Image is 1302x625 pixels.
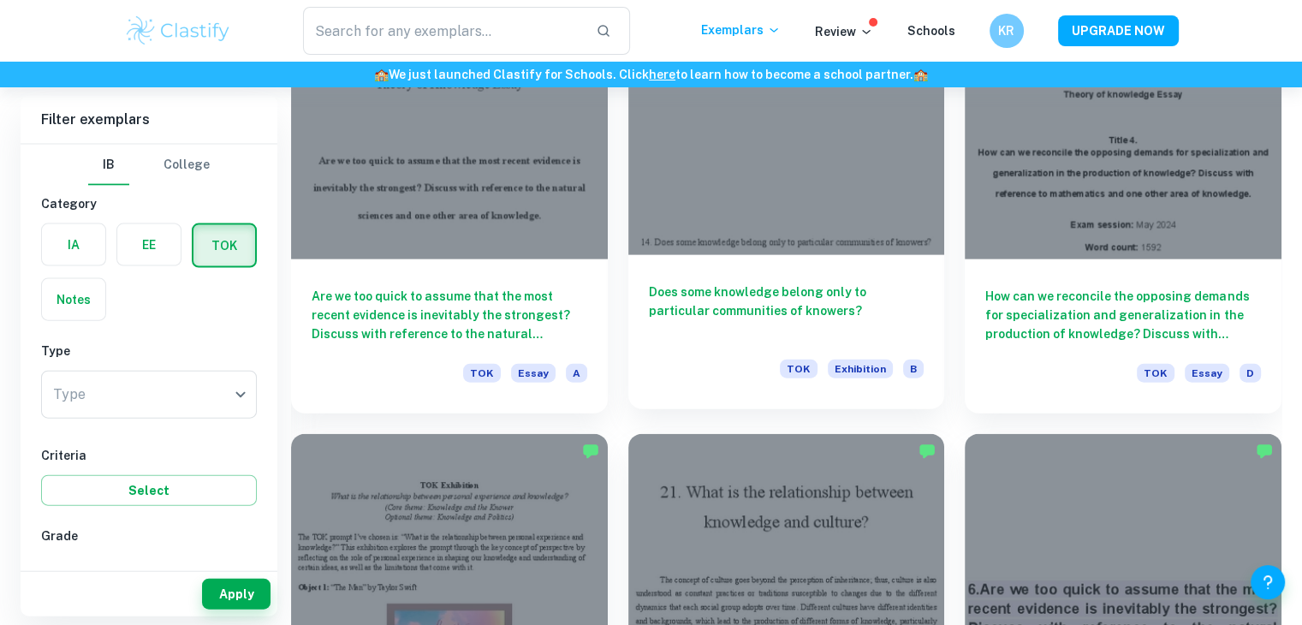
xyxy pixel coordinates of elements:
span: A [566,364,587,383]
button: UPGRADE NOW [1058,15,1179,46]
img: Marked [582,443,599,460]
button: College [163,145,210,186]
button: Select [41,475,257,506]
h6: Grade [41,527,257,545]
a: Does some knowledge belong only to particular communities of knowers?TOKExhibitionB [628,22,945,414]
span: Essay [1185,364,1229,383]
h6: Category [41,194,257,213]
span: D [1240,364,1261,383]
span: Exhibition [828,360,893,378]
h6: KR [996,21,1016,40]
span: TOK [463,364,501,383]
button: Apply [202,579,271,610]
h6: Criteria [41,446,257,465]
h6: Are we too quick to assume that the most recent evidence is inevitably the strongest? Discuss wit... [312,287,587,343]
button: Notes [42,279,105,320]
button: TOK [193,225,255,266]
button: KR [990,14,1024,48]
button: Help and Feedback [1251,565,1285,599]
span: TOK [780,360,817,378]
a: Schools [907,24,955,38]
img: Marked [1256,443,1273,460]
h6: How can we reconcile the opposing demands for specialization and generalization in the production... [985,287,1261,343]
h6: Type [41,342,257,360]
h6: Filter exemplars [21,96,277,144]
img: Clastify logo [124,14,233,48]
img: Marked [919,443,936,460]
a: here [649,68,675,81]
input: Search for any exemplars... [303,7,583,55]
a: Are we too quick to assume that the most recent evidence is inevitably the strongest? Discuss wit... [291,22,608,414]
button: EE [117,224,181,265]
span: 🏫 [374,68,389,81]
a: How can we reconcile the opposing demands for specialization and generalization in the production... [965,22,1281,414]
button: IB [88,145,129,186]
span: 🏫 [913,68,928,81]
div: Filter type choice [88,145,210,186]
p: Review [815,22,873,41]
h6: Does some knowledge belong only to particular communities of knowers? [649,283,924,339]
h6: We just launched Clastify for Schools. Click to learn how to become a school partner. [3,65,1299,84]
p: Exemplars [701,21,781,39]
span: TOK [1137,364,1174,383]
span: B [903,360,924,378]
button: IA [42,224,105,265]
span: Essay [511,364,556,383]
